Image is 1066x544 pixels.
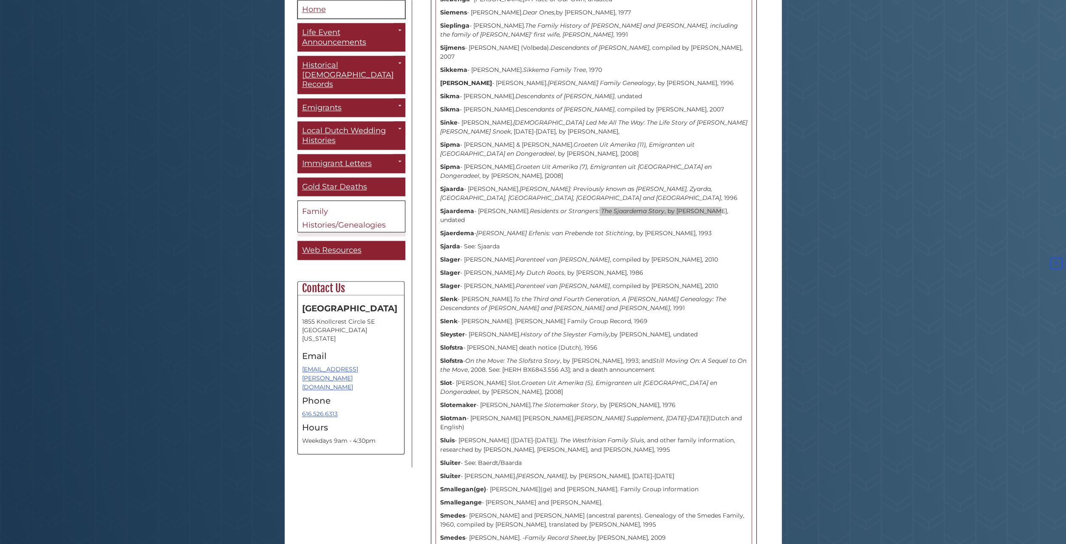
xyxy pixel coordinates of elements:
[440,207,474,215] strong: Sjaardema
[440,330,747,339] p: - [PERSON_NAME]. by [PERSON_NAME], undated
[530,207,664,215] i: Residents or Strangers: The Sjaardema Story
[440,484,747,493] p: - [PERSON_NAME](ge) and [PERSON_NAME]. Family Group information
[440,22,738,38] i: The Family History of [PERSON_NAME] and [PERSON_NAME], including the family of [PERSON_NAME]' fir...
[297,56,405,94] a: Historical [DEMOGRAPHIC_DATA] Records
[440,511,465,519] strong: Smedes
[465,357,560,365] i: On the Move: The Slofstra Story
[440,498,747,507] p: - [PERSON_NAME] and [PERSON_NAME].
[440,269,460,276] strong: Slager
[440,436,455,444] strong: Sluis
[440,242,747,251] p: - See: Sjaarda
[440,295,726,312] i: To the Third and Fourth Generation, A [PERSON_NAME] Genealogy: The Descendants of [PERSON_NAME] a...
[440,343,747,352] p: - [PERSON_NAME] death notice (Dutch), 1956
[440,118,747,136] p: - [PERSON_NAME]. , [DATE]-[DATE], by [PERSON_NAME],
[302,61,394,89] span: Historical [DEMOGRAPHIC_DATA] Records
[440,268,747,277] p: - [PERSON_NAME]. , by [PERSON_NAME], 1986
[476,229,633,237] i: [PERSON_NAME] Erfenis: van Prebende tot Stichting
[440,533,747,542] p: - [PERSON_NAME]. - by [PERSON_NAME], 2009
[440,498,482,506] strong: Smallegange
[440,414,467,422] strong: Slotman
[302,317,400,343] address: 1855 Knollcrest Circle SE [GEOGRAPHIC_DATA][US_STATE]
[548,79,655,87] i: [PERSON_NAME] Family Genealogy
[440,379,452,387] strong: Slot
[555,436,644,444] i: ). The Westfrisian Family Sluis
[302,103,342,112] span: Emigrants
[440,282,460,290] strong: Slager
[520,330,611,338] i: History of the Sleyster Family,
[440,44,465,51] strong: Sijmens
[440,79,492,87] strong: [PERSON_NAME]
[440,92,460,100] strong: Sikma
[297,98,405,117] a: Emigrants
[440,185,464,193] strong: Sjaarda
[440,295,458,303] strong: Slenk
[302,182,367,191] span: Gold Star Deaths
[550,44,649,51] i: Descendants of [PERSON_NAME]
[440,533,465,541] strong: Smedes
[440,207,747,225] p: - [PERSON_NAME]. , by [PERSON_NAME], undated
[440,436,747,454] p: - [PERSON_NAME] ([DATE]-[DATE] , and other family information, researched by [PERSON_NAME], [PERS...
[440,43,747,61] p: - [PERSON_NAME] (Volbeda). , compiled by [PERSON_NAME], 2007
[440,379,747,396] p: - [PERSON_NAME] Slot. , by [PERSON_NAME], [2008]
[440,511,747,529] p: - [PERSON_NAME] and [PERSON_NAME] (ancestral parents). Genealogy of the Smedes Family, 1960, comp...
[440,163,460,171] strong: Sipma
[440,140,747,158] p: - [PERSON_NAME] & [PERSON_NAME]. , by [PERSON_NAME], [2008]
[440,119,747,135] i: [DEMOGRAPHIC_DATA] Led Me All The Way: The Life Story of [PERSON_NAME] [PERSON_NAME] Snoek
[440,141,460,148] strong: Sipma
[523,9,556,16] i: Dear Ones,
[440,8,747,17] p: - [PERSON_NAME]. by [PERSON_NAME], 1977
[440,119,458,126] strong: Sinke
[440,162,747,180] p: - [PERSON_NAME]. , by [PERSON_NAME], [2008]
[574,414,708,422] i: [PERSON_NAME] Supplement, [DATE]-[DATE]
[440,163,712,179] i: Groeten Uit Amerika (7), Emigranten uit [GEOGRAPHIC_DATA] en Dongeradeel
[440,330,465,338] strong: Sleyster
[302,436,400,445] p: Weekdays 9am - 4:30pm
[440,357,463,365] strong: Slofstra
[297,241,405,260] a: Web Resources
[440,66,747,74] p: - [PERSON_NAME]. , 1970
[440,185,747,202] p: - [PERSON_NAME]. , 1996
[440,229,747,238] p: - , by [PERSON_NAME], 1993
[440,79,747,88] p: - [PERSON_NAME]. , by [PERSON_NAME], 1996
[516,256,610,263] i: Parenteel van [PERSON_NAME]
[440,295,747,313] p: - [PERSON_NAME]. , 1991
[516,269,564,276] i: My Dutch Roots
[440,459,461,466] strong: Sluiter
[302,303,397,313] strong: [GEOGRAPHIC_DATA]
[440,22,469,29] strong: Sieplinga
[440,255,747,264] p: - [PERSON_NAME]. , compiled by [PERSON_NAME], 2010
[515,92,614,100] i: Descendants of [PERSON_NAME]
[440,256,460,263] strong: Slager
[302,410,338,418] a: 616.526.6313
[440,485,486,493] strong: Smallegan(ge)
[302,28,366,47] span: Life Event Announcements
[440,379,717,396] i: Groeten Uit Amerika (5), Emigranten uit [GEOGRAPHIC_DATA] en Dongeradeel
[440,282,747,291] p: - [PERSON_NAME]. , compiled by [PERSON_NAME], 2010
[297,154,405,174] a: Immigrant Letters
[440,471,747,480] p: - [PERSON_NAME]. , by [PERSON_NAME], [DATE]-[DATE]
[440,66,467,74] strong: Sikkema
[302,207,386,230] span: Family Histories/Genealogies
[523,66,586,74] i: Sikkema Family Tree
[297,122,405,150] a: Local Dutch Wedding Histories
[440,401,747,410] p: - [PERSON_NAME]. , by [PERSON_NAME], 1976
[297,23,405,52] a: Life Event Announcements
[302,365,358,391] a: [EMAIL_ADDRESS][PERSON_NAME][DOMAIN_NAME]
[440,9,467,16] strong: Siemens
[515,105,614,113] i: Descendants of [PERSON_NAME]
[440,317,458,325] strong: Slenk
[302,5,326,14] span: Home
[297,177,405,197] a: Gold Star Deaths
[440,472,461,479] strong: Sluiter
[297,201,405,233] a: Family Histories/Genealogies
[440,229,474,237] strong: Sjaerdema
[440,458,747,467] p: - See: Baerdt/Baarda
[440,356,747,374] p: - , by [PERSON_NAME], 1993; and , 2008. See: [HERH BX6843.S56 A3]; and a death announcement
[440,317,747,326] p: - [PERSON_NAME]. [PERSON_NAME] Family Group Record, 1969
[298,282,404,295] h2: Contact Us
[302,126,386,145] span: Local Dutch Wedding Histories
[440,92,747,101] p: - [PERSON_NAME]. , undated
[440,141,695,157] i: Groeten Uit Amerika (11), Emigranten uit [GEOGRAPHIC_DATA] en Dongeradeel
[302,396,400,405] h4: Phone
[440,357,746,373] i: Still Moving On: A Sequel to On the Move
